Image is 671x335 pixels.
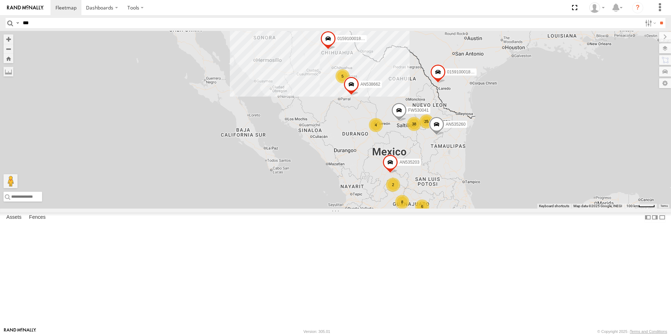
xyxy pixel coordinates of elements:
[644,212,651,223] label: Dock Summary Table to the Left
[659,212,666,223] label: Hide Summary Table
[573,204,622,208] span: Map data ©2025 Google, INEGI
[660,205,668,208] a: Terms
[15,18,20,28] label: Search Query
[659,78,671,88] label: Map Settings
[446,122,466,127] span: AN535260
[3,212,25,222] label: Assets
[4,34,13,44] button: Zoom in
[4,54,13,63] button: Zoom Home
[587,2,607,13] div: Omar Miranda
[335,69,350,83] div: 5
[407,117,421,131] div: 38
[624,204,657,209] button: Map Scale: 100 km per 43 pixels
[26,212,49,222] label: Fences
[399,160,419,165] span: AN535203
[4,44,13,54] button: Zoom out
[415,199,429,214] div: 6
[447,70,482,74] span: 015910001811580
[369,118,383,132] div: 4
[386,178,400,192] div: 2
[360,82,380,87] span: AN538662
[304,329,330,334] div: Version: 305.01
[7,5,44,10] img: rand-logo.svg
[539,204,569,209] button: Keyboard shortcuts
[419,114,433,129] div: 25
[337,36,372,41] span: 015910001845018
[642,18,657,28] label: Search Filter Options
[630,329,667,334] a: Terms and Conditions
[651,212,658,223] label: Dock Summary Table to the Right
[4,67,13,77] label: Measure
[597,329,667,334] div: © Copyright 2025 -
[395,195,409,209] div: 8
[408,108,429,113] span: FW530041
[4,328,36,335] a: Visit our Website
[4,174,18,188] button: Drag Pegman onto the map to open Street View
[626,204,638,208] span: 100 km
[632,2,643,13] i: ?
